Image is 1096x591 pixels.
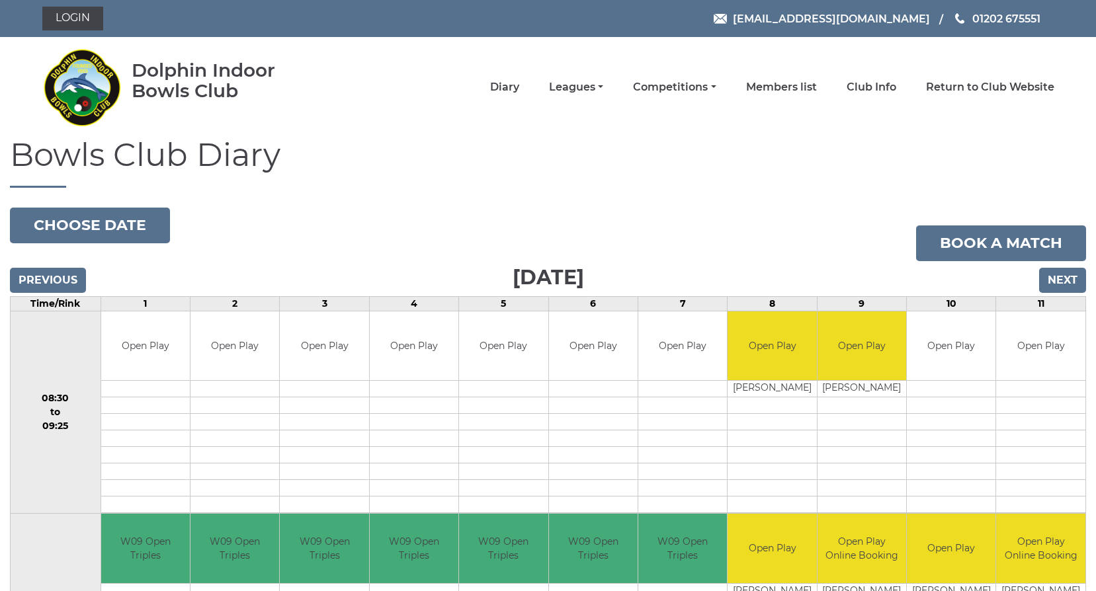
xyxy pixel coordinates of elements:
a: Phone us 01202 675551 [953,11,1040,27]
td: Open Play [638,311,727,381]
td: 1 [101,296,190,311]
td: Open Play [728,311,816,381]
input: Next [1039,268,1086,293]
td: Open Play Online Booking [818,514,906,583]
td: Time/Rink [11,296,101,311]
a: Book a match [916,225,1086,261]
td: Open Play [101,311,190,381]
td: 11 [996,296,1086,311]
td: 3 [280,296,369,311]
a: Club Info [847,80,896,95]
td: Open Play [370,311,458,381]
td: Open Play [818,311,906,381]
td: 6 [548,296,638,311]
td: W09 Open Triples [549,514,638,583]
img: Phone us [955,13,964,24]
td: 2 [190,296,280,311]
a: Leagues [549,80,603,95]
td: Open Play [190,311,279,381]
td: W09 Open Triples [190,514,279,583]
td: W09 Open Triples [101,514,190,583]
td: [PERSON_NAME] [818,381,906,397]
td: 10 [907,296,996,311]
td: Open Play [459,311,548,381]
input: Previous [10,268,86,293]
td: W09 Open Triples [638,514,727,583]
h1: Bowls Club Diary [10,138,1086,188]
td: Open Play [907,311,995,381]
td: 9 [817,296,906,311]
a: Login [42,7,103,30]
a: Members list [746,80,817,95]
td: 7 [638,296,727,311]
td: 5 [459,296,548,311]
td: Open Play [728,514,816,583]
td: W09 Open Triples [370,514,458,583]
td: Open Play Online Booking [996,514,1085,583]
td: 8 [728,296,817,311]
button: Choose date [10,208,170,243]
td: Open Play [996,311,1085,381]
a: Competitions [633,80,716,95]
td: 4 [369,296,458,311]
div: Dolphin Indoor Bowls Club [132,60,317,101]
td: Open Play [907,514,995,583]
span: 01202 675551 [972,12,1040,24]
a: Return to Club Website [926,80,1054,95]
td: Open Play [549,311,638,381]
a: Email [EMAIL_ADDRESS][DOMAIN_NAME] [714,11,930,27]
td: Open Play [280,311,368,381]
td: W09 Open Triples [280,514,368,583]
a: Diary [490,80,519,95]
img: Dolphin Indoor Bowls Club [42,41,122,134]
td: [PERSON_NAME] [728,381,816,397]
td: 08:30 to 09:25 [11,311,101,514]
span: [EMAIL_ADDRESS][DOMAIN_NAME] [733,12,930,24]
td: W09 Open Triples [459,514,548,583]
img: Email [714,14,727,24]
